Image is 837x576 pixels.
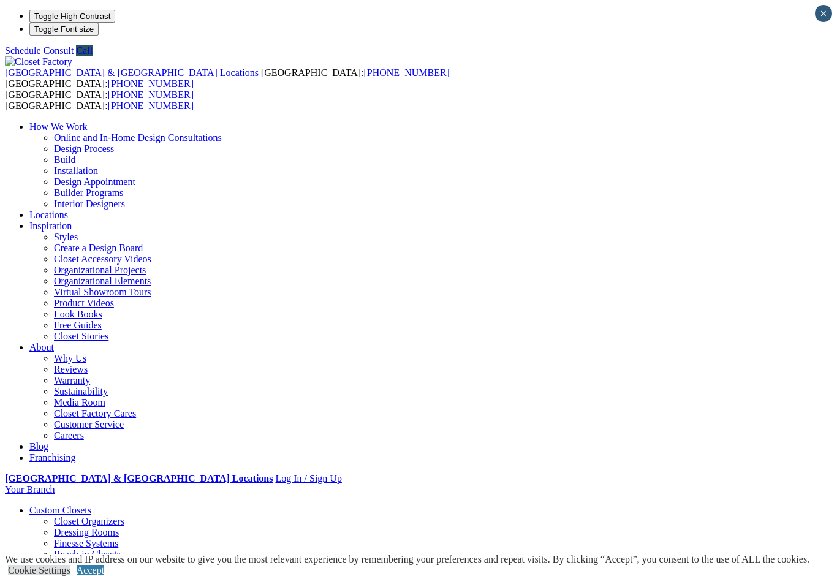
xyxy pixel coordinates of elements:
a: Your Branch [5,484,55,495]
a: Accept [77,565,104,575]
a: Call [76,45,93,56]
span: [GEOGRAPHIC_DATA]: [GEOGRAPHIC_DATA]: [5,89,194,111]
a: Careers [54,430,84,441]
span: [GEOGRAPHIC_DATA] & [GEOGRAPHIC_DATA] Locations [5,67,259,78]
a: Cookie Settings [8,565,70,575]
a: Media Room [54,397,105,407]
span: Toggle Font size [34,25,94,34]
a: Product Videos [54,298,114,308]
a: Locations [29,210,68,220]
a: [PHONE_NUMBER] [108,100,194,111]
button: Toggle Font size [29,23,99,36]
a: Why Us [54,353,86,363]
a: Log In / Sign Up [275,473,341,483]
a: Organizational Elements [54,276,151,286]
a: Create a Design Board [54,243,143,253]
a: Franchising [29,452,76,463]
a: Closet Organizers [54,516,124,526]
a: Online and In-Home Design Consultations [54,132,222,143]
a: Customer Service [54,419,124,430]
a: Styles [54,232,78,242]
a: Interior Designers [54,199,125,209]
a: Build [54,154,76,165]
a: Custom Closets [29,505,91,515]
a: Finesse Systems [54,538,118,548]
a: Organizational Projects [54,265,146,275]
a: [PHONE_NUMBER] [108,78,194,89]
span: Toggle High Contrast [34,12,110,21]
a: Schedule Consult [5,45,74,56]
a: Installation [54,165,98,176]
span: [GEOGRAPHIC_DATA]: [GEOGRAPHIC_DATA]: [5,67,450,89]
a: [GEOGRAPHIC_DATA] & [GEOGRAPHIC_DATA] Locations [5,473,273,483]
a: How We Work [29,121,88,132]
a: Virtual Showroom Tours [54,287,151,297]
a: About [29,342,54,352]
img: Closet Factory [5,56,72,67]
button: Close [815,5,832,22]
a: Closet Accessory Videos [54,254,151,264]
a: Builder Programs [54,188,123,198]
a: Sustainability [54,386,108,396]
a: Free Guides [54,320,102,330]
a: [PHONE_NUMBER] [363,67,449,78]
a: Design Appointment [54,176,135,187]
a: Blog [29,441,48,452]
a: Look Books [54,309,102,319]
a: Reviews [54,364,88,374]
a: Warranty [54,375,90,385]
a: Inspiration [29,221,72,231]
div: We use cookies and IP address on our website to give you the most relevant experience by remember... [5,554,809,565]
button: Toggle High Contrast [29,10,115,23]
a: Dressing Rooms [54,527,119,537]
a: Closet Stories [54,331,108,341]
a: Closet Factory Cares [54,408,136,419]
a: [PHONE_NUMBER] [108,89,194,100]
a: Reach-in Closets [54,549,121,559]
a: Design Process [54,143,114,154]
a: [GEOGRAPHIC_DATA] & [GEOGRAPHIC_DATA] Locations [5,67,261,78]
